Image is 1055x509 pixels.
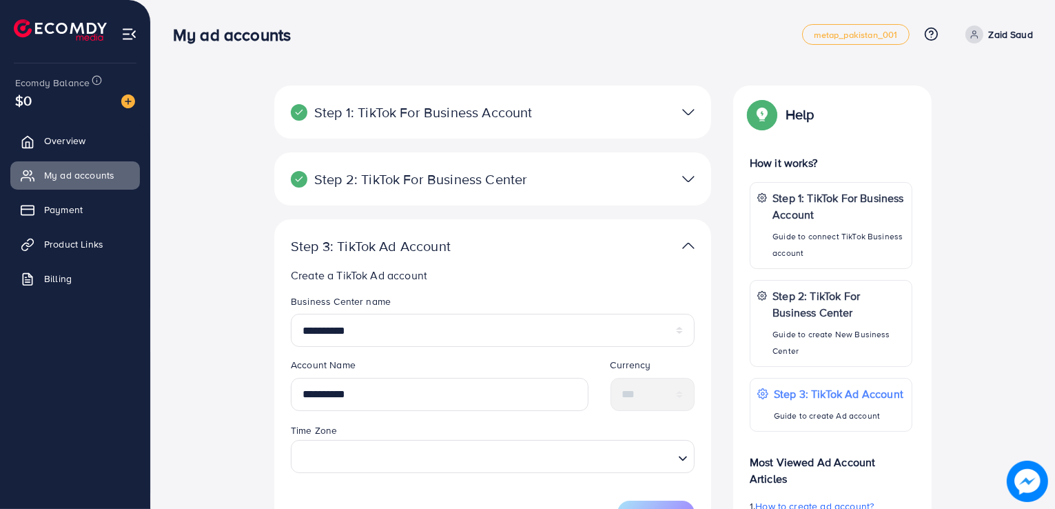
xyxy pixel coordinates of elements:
a: Payment [10,196,140,223]
span: My ad accounts [44,168,114,182]
img: Popup guide [750,102,775,127]
a: Zaid Saud [960,26,1033,43]
span: Ecomdy Balance [15,76,90,90]
a: My ad accounts [10,161,140,189]
p: Step 3: TikTok Ad Account [291,238,553,254]
span: Product Links [44,237,103,251]
img: image [121,94,135,108]
img: logo [14,19,107,41]
a: Overview [10,127,140,154]
p: Step 1: TikTok For Business Account [291,104,553,121]
a: Product Links [10,230,140,258]
img: image [1007,461,1048,502]
legend: Currency [611,358,695,377]
span: Billing [44,272,72,286]
p: Step 3: TikTok Ad Account [774,386,903,402]
p: Step 2: TikTok For Business Center [772,288,905,321]
a: Billing [10,265,140,292]
p: Guide to create Ad account [774,408,903,424]
span: metap_pakistan_001 [814,30,898,39]
p: Create a TikTok Ad account [291,267,700,283]
a: metap_pakistan_001 [802,24,910,45]
p: Guide to connect TikTok Business account [772,228,905,261]
p: Zaid Saud [989,26,1033,43]
span: Payment [44,203,83,217]
label: Time Zone [291,423,337,437]
div: Search for option [291,440,695,473]
p: Help [786,106,815,123]
p: Most Viewed Ad Account Articles [750,443,912,487]
p: How it works? [750,154,912,171]
legend: Account Name [291,358,588,377]
img: TikTok partner [682,169,695,189]
h3: My ad accounts [173,25,302,45]
img: TikTok partner [682,236,695,256]
p: Step 2: TikTok For Business Center [291,171,553,188]
input: Search for option [297,444,673,470]
p: Guide to create New Business Center [772,326,905,359]
img: TikTok partner [682,102,695,122]
legend: Business Center name [291,295,695,314]
span: $0 [15,90,32,110]
span: Overview [44,134,85,148]
img: menu [121,26,137,42]
p: Step 1: TikTok For Business Account [772,190,905,223]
